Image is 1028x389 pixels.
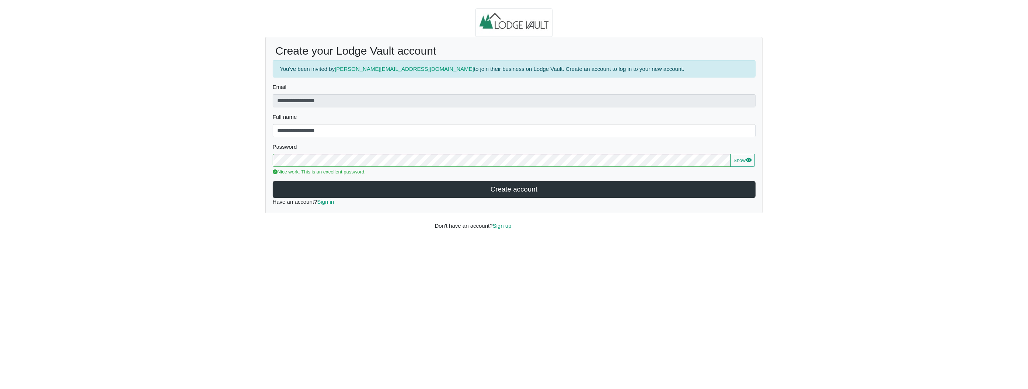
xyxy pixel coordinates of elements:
[266,37,763,213] div: Have an account?
[429,213,599,230] div: Don't have an account?
[493,223,512,229] a: Sign up
[273,113,756,121] label: Full name
[273,143,756,151] label: Password
[475,8,553,37] img: logo.2b93711c.jpg
[335,66,474,72] a: [PERSON_NAME][EMAIL_ADDRESS][DOMAIN_NAME]
[731,154,755,167] button: Showeye fill
[317,199,334,205] a: Sign in
[273,60,756,78] div: You've been invited by to join their business on Lodge Vault. Create an account to log in to your...
[273,168,756,176] div: Nice work. This is an excellent password.
[273,169,278,174] svg: check circle fill
[746,157,752,163] svg: eye fill
[273,83,756,92] label: Email
[273,181,756,198] button: Create account
[275,44,753,58] h2: Create your Lodge Vault account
